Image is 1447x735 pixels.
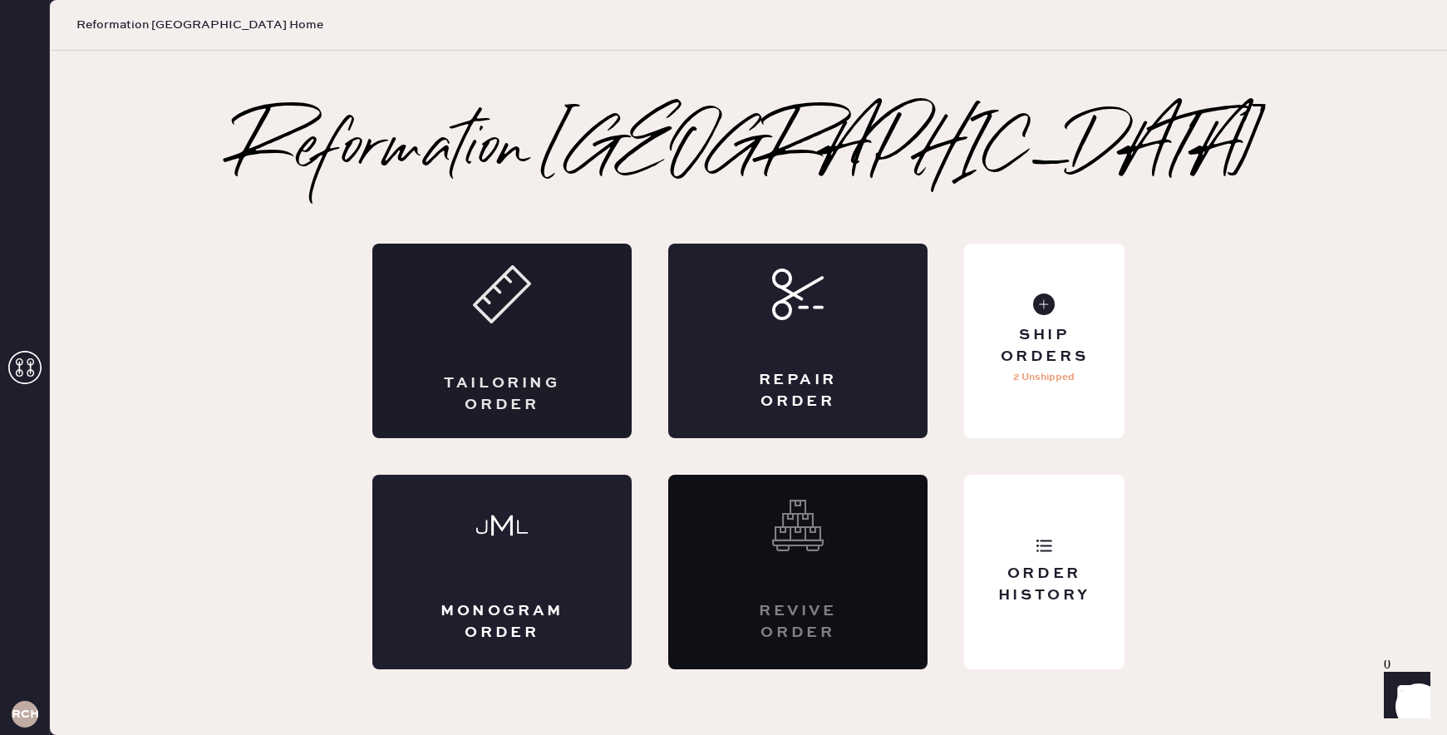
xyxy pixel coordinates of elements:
[977,325,1111,367] div: Ship Orders
[668,475,928,669] div: Interested? Contact us at care@hemster.co
[1368,660,1440,732] iframe: Front Chat
[76,17,323,33] span: Reformation [GEOGRAPHIC_DATA] Home
[977,564,1111,605] div: Order History
[12,708,38,720] h3: RCHA
[735,601,861,643] div: Revive order
[234,117,1262,184] h2: Reformation [GEOGRAPHIC_DATA]
[1013,367,1075,387] p: 2 Unshipped
[735,370,861,412] div: Repair Order
[439,373,565,415] div: Tailoring Order
[439,601,565,643] div: Monogram Order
